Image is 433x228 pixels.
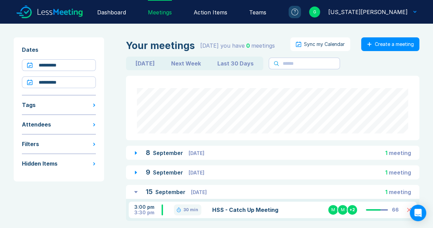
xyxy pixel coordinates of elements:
[291,9,298,15] div: ?
[212,206,305,214] a: HSS - Catch Up Meeting
[389,149,411,156] span: meeting
[337,204,348,215] div: M
[183,207,198,213] div: 30 min
[209,58,262,69] button: Last 30 Days
[191,189,207,195] span: [DATE]
[389,189,411,195] span: meeting
[361,37,419,51] button: Create a meeting
[290,37,350,51] button: Sync my Calendar
[280,6,301,18] a: ?
[22,101,36,109] div: Tags
[153,169,184,176] span: September
[385,149,387,156] span: 1
[127,58,163,69] button: [DATE]
[146,148,150,157] span: 8
[146,188,153,196] span: 15
[328,8,408,16] div: Georgia Kellie
[385,169,387,176] span: 1
[126,40,195,51] div: Your meetings
[328,204,339,215] div: M
[146,168,150,176] span: 9
[22,120,51,129] div: Attendees
[189,150,204,156] span: [DATE]
[22,46,96,54] div: Dates
[163,58,209,69] button: Next Week
[385,189,387,195] span: 1
[22,159,58,168] div: Hidden Items
[155,189,187,195] span: September
[153,149,184,156] span: September
[246,42,250,49] span: 0
[200,41,275,50] div: [DATE] you have meeting s
[392,207,399,213] div: 66
[410,205,426,221] div: Open Intercom Messenger
[189,170,204,176] span: [DATE]
[389,169,411,176] span: meeting
[134,210,162,215] div: 3:30 pm
[309,7,320,17] div: G
[22,140,39,148] div: Filters
[347,204,358,215] div: + 2
[304,41,345,47] div: Sync my Calendar
[134,204,162,210] div: 3:00 pm
[375,41,414,47] div: Create a meeting
[407,208,411,212] button: Delete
